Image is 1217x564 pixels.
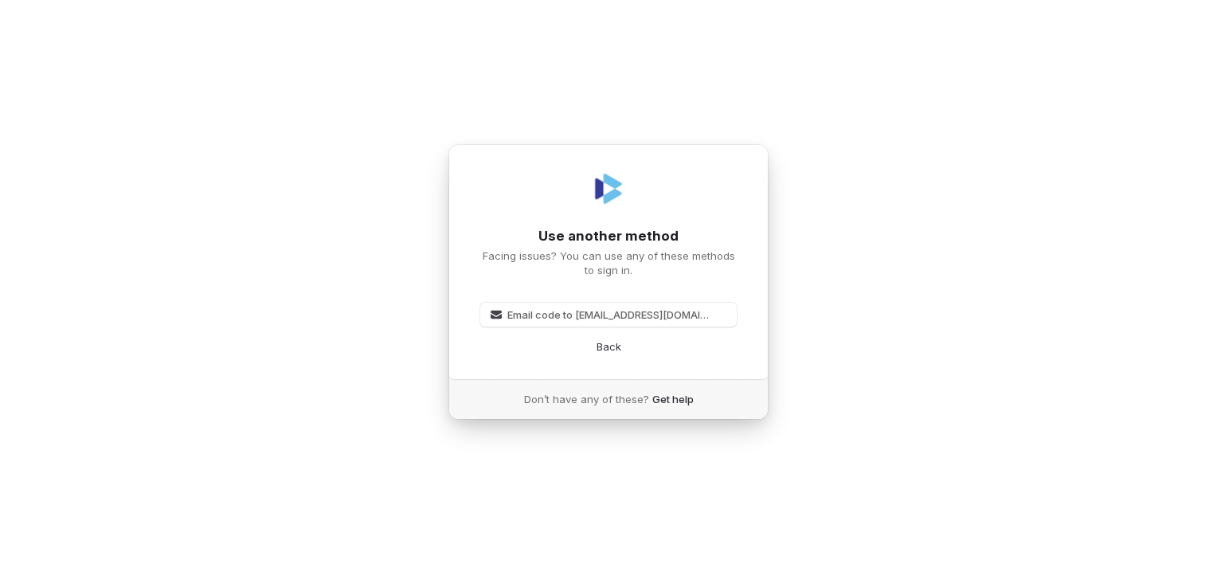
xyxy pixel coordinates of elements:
[597,339,621,354] a: Back
[524,392,649,406] span: Don’t have any of these?
[589,170,628,208] img: Coverbase
[480,227,737,246] h1: Use another method
[480,249,737,277] p: Facing issues? You can use any of these methods to sign in.
[652,392,694,406] a: Get help
[480,303,737,327] button: Email code to [EMAIL_ADDRESS][DOMAIN_NAME]
[507,307,711,322] span: Email code to [EMAIL_ADDRESS][DOMAIN_NAME]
